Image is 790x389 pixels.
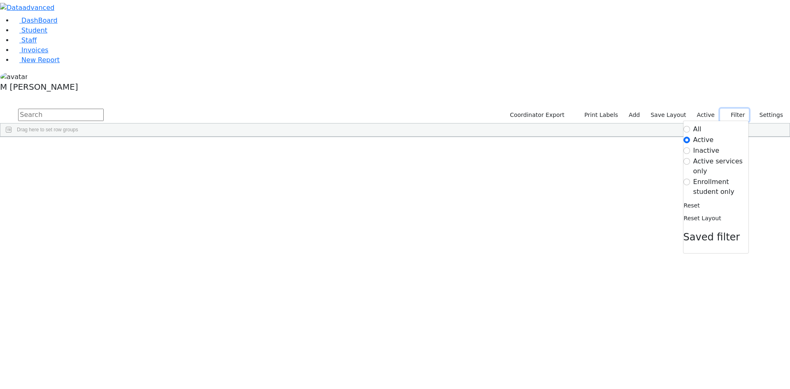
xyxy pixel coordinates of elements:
span: New Report [21,56,60,64]
a: Add [625,109,644,121]
input: Active [683,137,690,143]
button: Print Labels [575,109,622,121]
input: Inactive [683,147,690,154]
button: Coordinator Export [504,109,568,121]
button: Reset [683,199,700,212]
span: Invoices [21,46,49,54]
span: Saved filter [683,231,740,243]
span: Drag here to set row groups [17,127,78,133]
input: Active services only [683,158,690,165]
input: Search [18,109,104,121]
button: Save Layout [647,109,690,121]
span: Student [21,26,47,34]
button: Reset Layout [683,212,722,225]
input: All [683,126,690,133]
label: Active [693,135,714,145]
a: New Report [13,56,60,64]
a: Invoices [13,46,49,54]
label: Active [693,109,718,121]
button: Filter [720,109,749,121]
button: Settings [749,109,787,121]
label: Enrollment student only [693,177,748,197]
span: DashBoard [21,16,58,24]
a: Staff [13,36,37,44]
label: Inactive [693,146,720,156]
input: Enrollment student only [683,179,690,185]
div: Settings [683,121,749,254]
a: DashBoard [13,16,58,24]
label: All [693,124,702,134]
span: Staff [21,36,37,44]
a: Student [13,26,47,34]
label: Active services only [693,156,748,176]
